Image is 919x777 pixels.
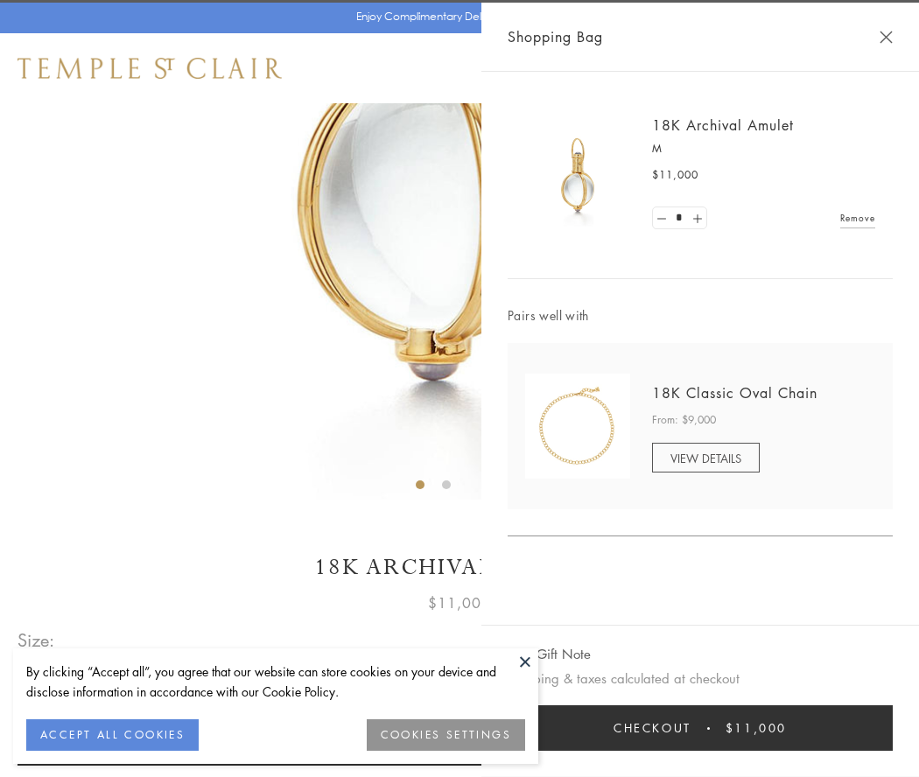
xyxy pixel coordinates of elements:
[508,305,893,325] span: Pairs well with
[525,122,630,227] img: 18K Archival Amulet
[525,374,630,479] img: N88865-OV18
[840,208,875,227] a: Remove
[367,719,525,751] button: COOKIES SETTINGS
[26,719,199,751] button: ACCEPT ALL COOKIES
[652,140,875,157] p: M
[880,31,893,44] button: Close Shopping Bag
[688,207,705,229] a: Set quantity to 2
[652,411,716,429] span: From: $9,000
[653,207,670,229] a: Set quantity to 0
[26,661,525,702] div: By clicking “Accept all”, you agree that our website can store cookies on your device and disclos...
[508,668,893,689] p: Shipping & taxes calculated at checkout
[18,58,282,79] img: Temple St. Clair
[508,25,603,48] span: Shopping Bag
[652,166,698,184] span: $11,000
[428,591,491,614] span: $11,000
[508,705,893,751] button: Checkout $11,000
[652,383,817,402] a: 18K Classic Oval Chain
[652,115,794,135] a: 18K Archival Amulet
[18,626,56,654] span: Size:
[670,450,741,466] span: VIEW DETAILS
[652,443,760,472] a: VIEW DETAILS
[726,718,787,738] span: $11,000
[508,643,591,665] button: Add Gift Note
[356,8,555,25] p: Enjoy Complimentary Delivery & Returns
[18,552,901,583] h1: 18K Archival Amulet
[614,718,691,738] span: Checkout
